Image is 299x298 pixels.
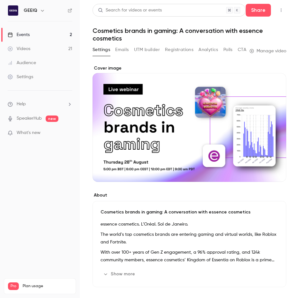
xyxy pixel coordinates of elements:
[101,231,278,246] p: The world’s top cosmetics brands are entering gaming and virtual worlds, like Roblox and Fortnite.
[8,5,18,16] img: GEEIQ
[250,48,286,54] a: Manage video
[115,45,129,55] button: Emails
[93,45,110,55] button: Settings
[64,130,72,136] iframe: Noticeable Trigger
[8,282,19,290] span: Pro
[223,45,233,55] button: Polls
[93,27,286,42] h1: Cosmetics brands in gaming: A conversation with essence cosmetics
[165,45,193,55] button: Registrations
[17,115,42,122] a: SpeakerHub
[93,65,286,71] label: Cover image
[198,45,218,55] button: Analytics
[93,192,286,198] label: About
[17,101,26,108] span: Help
[23,284,72,289] span: Plan usage
[8,60,36,66] div: Audience
[98,7,162,14] div: Search for videos or events
[93,65,286,182] section: Cover image
[8,32,30,38] div: Events
[8,74,33,80] div: Settings
[8,46,30,52] div: Videos
[46,115,58,122] span: new
[101,249,278,264] p: With over 100+ years of Gen Z engagement, a 96% approval rating, and 124k community members, esse...
[17,130,41,136] span: What's new
[101,269,139,279] button: Show more
[8,101,72,108] li: help-dropdown-opener
[238,45,246,55] button: CTA
[101,209,278,215] p: Cosmetics brands in gaming: A conversation with essence cosmetics
[246,4,271,17] button: Share
[101,220,278,228] p: essence cosmetics. L’Oréal. Sol de Janeiro.
[134,45,160,55] button: UTM builder
[24,7,37,14] h6: GEEIQ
